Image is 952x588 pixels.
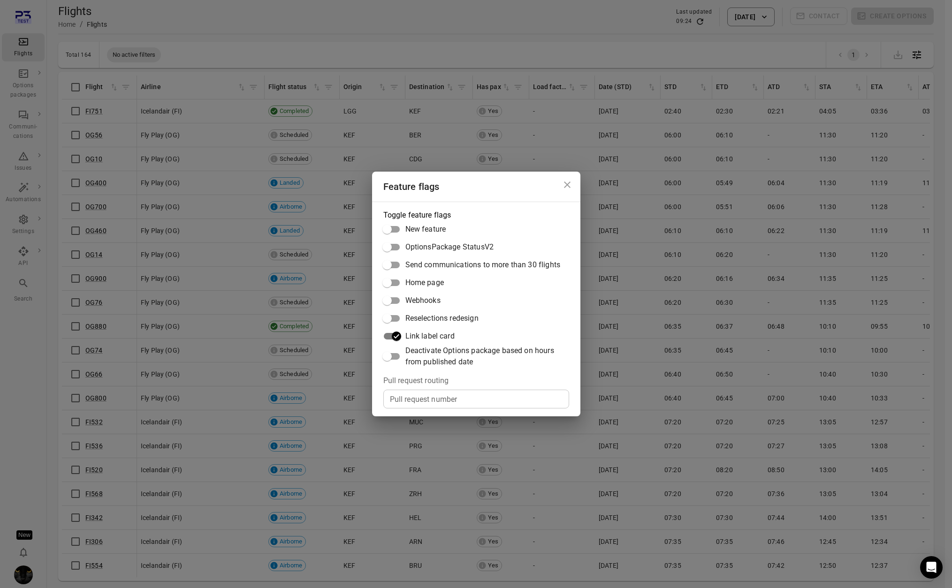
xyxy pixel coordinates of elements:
button: Close dialog [558,175,577,194]
h2: Feature flags [372,172,580,202]
span: Reselections redesign [405,313,479,324]
span: Deactivate Options package based on hours from published date [405,345,562,368]
span: OptionsPackage StatusV2 [405,241,494,253]
span: Send communications to more than 30 flights [405,259,560,271]
span: Link label card [405,331,455,342]
span: Webhooks [405,295,441,306]
div: Open Intercom Messenger [920,556,943,579]
span: New feature [405,224,446,235]
span: Home page [405,277,444,288]
legend: Pull request routing [383,375,449,386]
legend: Toggle feature flags [383,210,451,220]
